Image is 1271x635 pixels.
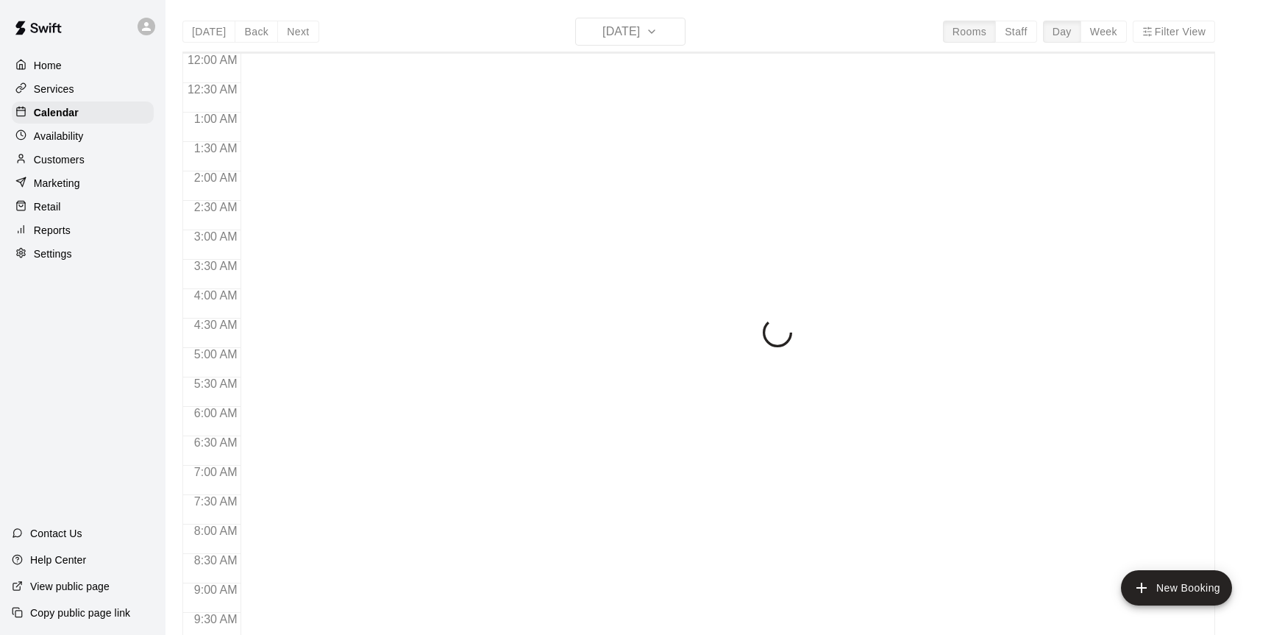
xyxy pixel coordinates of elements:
[191,583,241,596] span: 9:00 AM
[184,54,241,66] span: 12:00 AM
[12,196,154,218] a: Retail
[34,58,62,73] p: Home
[30,553,86,567] p: Help Center
[12,54,154,77] a: Home
[191,525,241,537] span: 8:00 AM
[191,613,241,625] span: 9:30 AM
[12,243,154,265] a: Settings
[1121,570,1232,606] button: add
[191,113,241,125] span: 1:00 AM
[30,606,130,620] p: Copy public page link
[30,526,82,541] p: Contact Us
[34,246,72,261] p: Settings
[12,78,154,100] a: Services
[191,495,241,508] span: 7:30 AM
[34,82,74,96] p: Services
[34,105,79,120] p: Calendar
[191,230,241,243] span: 3:00 AM
[191,289,241,302] span: 4:00 AM
[12,125,154,147] a: Availability
[191,407,241,419] span: 6:00 AM
[184,83,241,96] span: 12:30 AM
[191,348,241,361] span: 5:00 AM
[34,176,80,191] p: Marketing
[12,172,154,194] a: Marketing
[191,142,241,155] span: 1:30 AM
[34,129,84,143] p: Availability
[191,466,241,478] span: 7:00 AM
[191,436,241,449] span: 6:30 AM
[191,319,241,331] span: 4:30 AM
[34,199,61,214] p: Retail
[191,260,241,272] span: 3:30 AM
[12,149,154,171] a: Customers
[12,102,154,124] a: Calendar
[34,223,71,238] p: Reports
[191,201,241,213] span: 2:30 AM
[12,219,154,241] a: Reports
[191,554,241,567] span: 8:30 AM
[191,171,241,184] span: 2:00 AM
[30,579,110,594] p: View public page
[34,152,85,167] p: Customers
[191,377,241,390] span: 5:30 AM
